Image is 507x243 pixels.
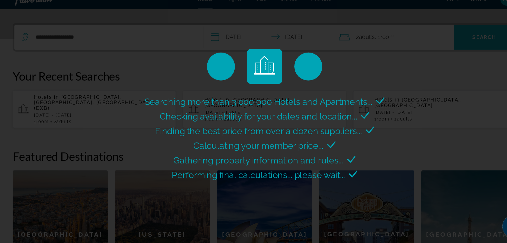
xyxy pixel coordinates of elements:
span: Checking availability for your dates and location... [154,117,342,127]
span: Finding the best price from over a dozen suppliers... [149,131,347,141]
span: Gathering property information and rules... [167,159,329,169]
span: Searching more than 3,000,000 Hotels and Apartments... [139,103,357,113]
iframe: Кнопка запуска окна обмена сообщениями [480,216,502,238]
span: Calculating your member price... [186,145,310,155]
span: Performing final calculations... please wait... [165,173,331,183]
